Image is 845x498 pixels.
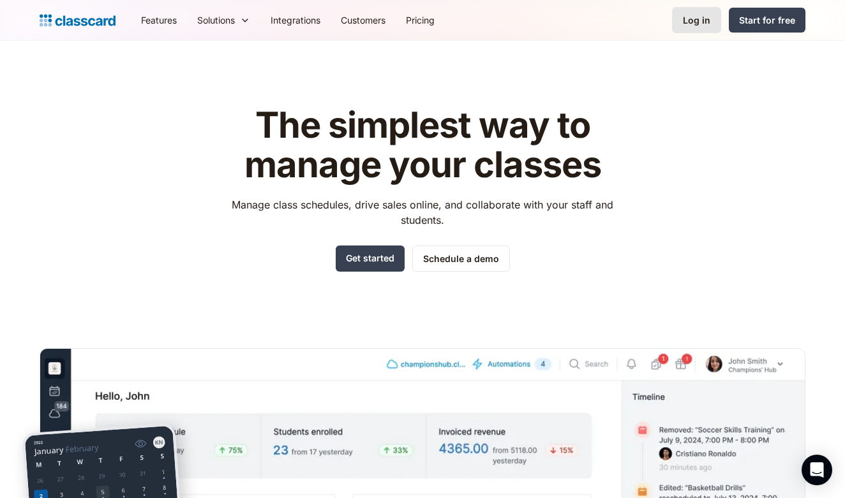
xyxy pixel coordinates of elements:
a: Schedule a demo [412,245,510,272]
a: Integrations [260,6,331,34]
div: Log in [683,13,710,27]
a: home [40,11,116,29]
a: Start for free [729,8,805,33]
div: Start for free [739,13,795,27]
div: Solutions [197,13,235,27]
a: Customers [331,6,396,34]
p: Manage class schedules, drive sales online, and collaborate with your staff and students. [220,197,625,228]
a: Log in [672,7,721,33]
div: Solutions [187,6,260,34]
a: Pricing [396,6,445,34]
h1: The simplest way to manage your classes [220,106,625,184]
a: Features [131,6,187,34]
div: Open Intercom Messenger [802,455,832,485]
a: Get started [336,245,405,272]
